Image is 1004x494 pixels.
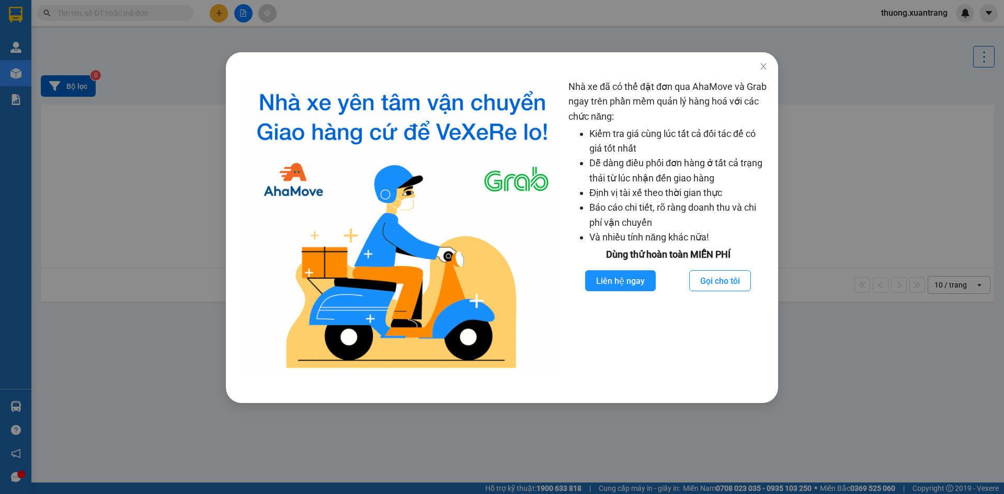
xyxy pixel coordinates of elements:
li: Báo cáo chi tiết, rõ ràng doanh thu và chi phí vận chuyển [589,200,768,230]
span: Gọi cho tôi [700,274,740,288]
li: Định vị tài xế theo thời gian thực [589,186,768,200]
button: Close [749,52,778,82]
button: Gọi cho tôi [689,270,751,291]
li: Dễ dàng điều phối đơn hàng ở tất cả trạng thái từ lúc nhận đến giao hàng [589,156,768,186]
li: Kiểm tra giá cùng lúc tất cả đối tác để có giá tốt nhất [589,127,768,156]
span: Liên hệ ngay [596,274,645,288]
span: close [759,62,768,71]
button: Liên hệ ngay [585,270,656,291]
li: Và nhiều tính năng khác nữa! [589,230,768,245]
img: logo [245,79,560,377]
div: Nhà xe đã có thể đặt đơn qua AhaMove và Grab ngay trên phần mềm quản lý hàng hoá với các chức năng: [568,79,768,377]
div: Dùng thử hoàn toàn MIỄN PHÍ [568,247,768,262]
